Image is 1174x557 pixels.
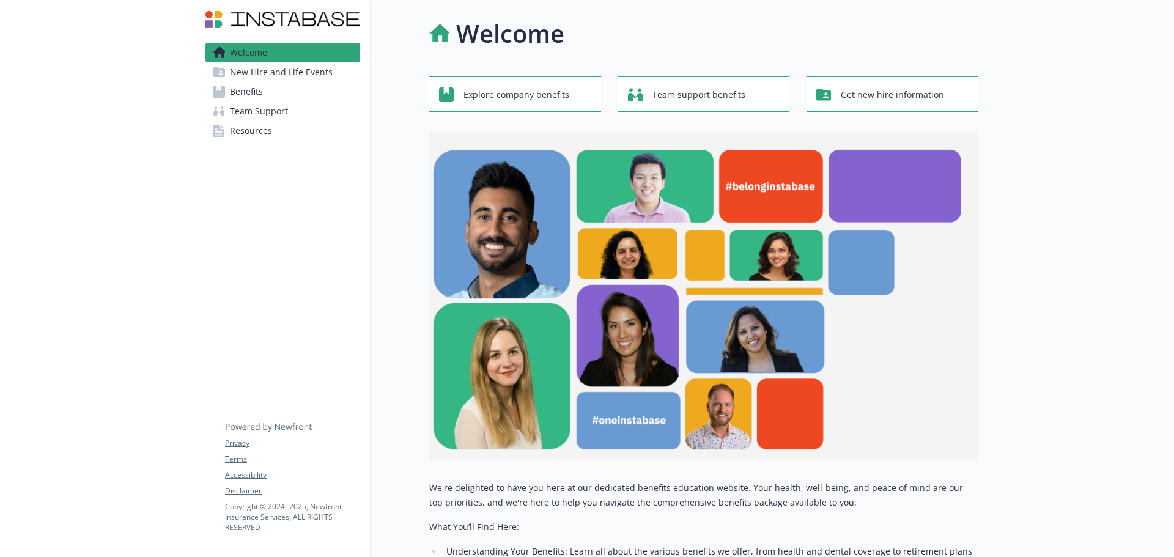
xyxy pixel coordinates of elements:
[429,520,978,534] p: What You’ll Find Here:
[205,43,360,62] a: Welcome
[618,76,790,112] button: Team support benefits
[225,501,360,533] p: Copyright © 2024 - 2025 , Newfront Insurance Services, ALL RIGHTS RESERVED
[205,101,360,121] a: Team Support
[456,15,564,52] h1: Welcome
[429,76,601,112] button: Explore company benefits
[225,470,360,481] a: Accessibility
[225,454,360,465] a: Terms
[841,83,944,106] span: Get new hire information
[230,101,288,121] span: Team Support
[807,76,978,112] button: Get new hire information
[205,82,360,101] a: Benefits
[429,131,978,461] img: overview page banner
[225,438,360,449] a: Privacy
[463,83,569,106] span: Explore company benefits
[429,481,978,510] p: We're delighted to have you here at our dedicated benefits education website. Your health, well-b...
[205,121,360,141] a: Resources
[230,62,333,82] span: New Hire and Life Events
[230,82,263,101] span: Benefits
[230,43,267,62] span: Welcome
[205,62,360,82] a: New Hire and Life Events
[230,121,272,141] span: Resources
[225,485,360,496] a: Disclaimer
[652,83,745,106] span: Team support benefits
